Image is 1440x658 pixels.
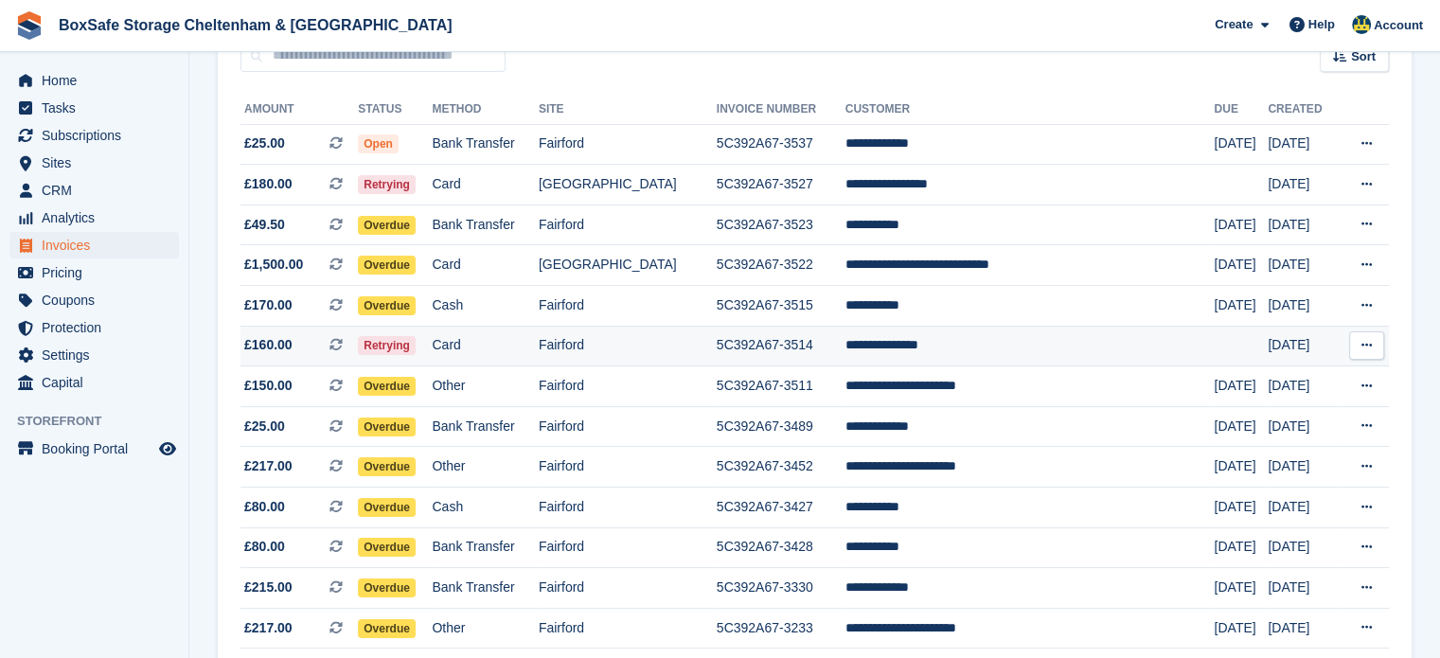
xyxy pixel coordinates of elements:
[9,259,179,286] a: menu
[539,165,717,205] td: [GEOGRAPHIC_DATA]
[9,95,179,121] a: menu
[42,369,155,396] span: Capital
[42,436,155,462] span: Booking Portal
[432,165,538,205] td: Card
[15,11,44,40] img: stora-icon-8386f47178a22dfd0bd8f6a31ec36ba5ce8667c1dd55bd0f319d3a0aa187defe.svg
[539,366,717,407] td: Fairford
[42,232,155,258] span: Invoices
[9,122,179,149] a: menu
[358,95,432,125] th: Status
[358,538,416,557] span: Overdue
[9,369,179,396] a: menu
[358,619,416,638] span: Overdue
[432,568,538,609] td: Bank Transfer
[244,133,285,153] span: £25.00
[539,488,717,528] td: Fairford
[717,165,845,205] td: 5C392A67-3527
[432,406,538,447] td: Bank Transfer
[717,568,845,609] td: 5C392A67-3330
[244,417,285,436] span: £25.00
[717,245,845,286] td: 5C392A67-3522
[539,608,717,649] td: Fairford
[1214,608,1268,649] td: [DATE]
[42,177,155,204] span: CRM
[9,177,179,204] a: menu
[1268,447,1338,488] td: [DATE]
[717,406,845,447] td: 5C392A67-3489
[432,366,538,407] td: Other
[9,150,179,176] a: menu
[42,314,155,341] span: Protection
[42,150,155,176] span: Sites
[244,456,293,476] span: £217.00
[42,342,155,368] span: Settings
[539,527,717,568] td: Fairford
[358,256,416,275] span: Overdue
[244,537,285,557] span: £80.00
[42,287,155,313] span: Coupons
[1268,527,1338,568] td: [DATE]
[1268,286,1338,327] td: [DATE]
[9,232,179,258] a: menu
[156,437,179,460] a: Preview store
[9,67,179,94] a: menu
[42,67,155,94] span: Home
[432,326,538,366] td: Card
[9,314,179,341] a: menu
[432,488,538,528] td: Cash
[9,342,179,368] a: menu
[1214,488,1268,528] td: [DATE]
[1214,527,1268,568] td: [DATE]
[539,286,717,327] td: Fairford
[1268,568,1338,609] td: [DATE]
[1268,245,1338,286] td: [DATE]
[1308,15,1335,34] span: Help
[358,418,416,436] span: Overdue
[1268,406,1338,447] td: [DATE]
[717,286,845,327] td: 5C392A67-3515
[42,259,155,286] span: Pricing
[432,95,538,125] th: Method
[358,498,416,517] span: Overdue
[1268,488,1338,528] td: [DATE]
[244,255,303,275] span: £1,500.00
[1214,447,1268,488] td: [DATE]
[1268,124,1338,165] td: [DATE]
[240,95,358,125] th: Amount
[432,245,538,286] td: Card
[717,447,845,488] td: 5C392A67-3452
[1214,286,1268,327] td: [DATE]
[1268,205,1338,245] td: [DATE]
[244,215,285,235] span: £49.50
[539,447,717,488] td: Fairford
[1351,47,1376,66] span: Sort
[358,216,416,235] span: Overdue
[432,205,538,245] td: Bank Transfer
[1215,15,1253,34] span: Create
[717,326,845,366] td: 5C392A67-3514
[358,336,416,355] span: Retrying
[9,205,179,231] a: menu
[539,205,717,245] td: Fairford
[432,527,538,568] td: Bank Transfer
[244,376,293,396] span: £150.00
[539,95,717,125] th: Site
[1374,16,1423,35] span: Account
[432,286,538,327] td: Cash
[1214,366,1268,407] td: [DATE]
[1352,15,1371,34] img: Kim Virabi
[358,134,399,153] span: Open
[244,335,293,355] span: £160.00
[717,488,845,528] td: 5C392A67-3427
[539,568,717,609] td: Fairford
[1268,165,1338,205] td: [DATE]
[1268,608,1338,649] td: [DATE]
[51,9,459,41] a: BoxSafe Storage Cheltenham & [GEOGRAPHIC_DATA]
[539,124,717,165] td: Fairford
[539,406,717,447] td: Fairford
[244,174,293,194] span: £180.00
[432,447,538,488] td: Other
[42,95,155,121] span: Tasks
[717,95,845,125] th: Invoice Number
[539,326,717,366] td: Fairford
